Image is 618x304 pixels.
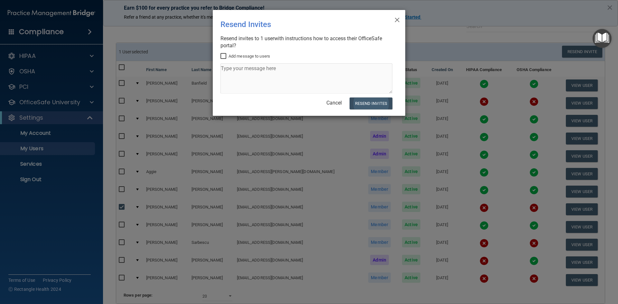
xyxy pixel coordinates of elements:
[220,52,270,60] label: Add message to users
[326,100,342,106] a: Cancel
[350,97,392,109] button: Resend Invites
[394,13,400,25] span: ×
[593,29,612,48] button: Open Resource Center
[220,15,371,34] div: Resend Invites
[220,54,228,59] input: Add message to users
[220,35,392,49] div: Resend invites to 1 user with instructions how to access their OfficeSafe portal?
